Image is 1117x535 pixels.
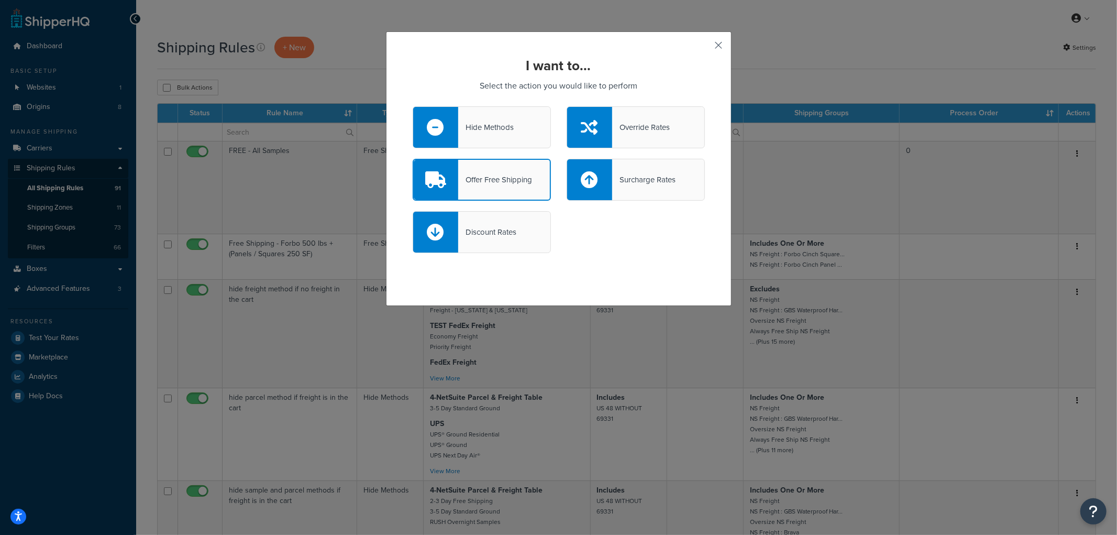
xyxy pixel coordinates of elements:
[458,172,532,187] div: Offer Free Shipping
[612,120,670,135] div: Override Rates
[612,172,676,187] div: Surcharge Rates
[526,56,591,75] strong: I want to...
[1080,498,1107,525] button: Open Resource Center
[458,120,514,135] div: Hide Methods
[413,79,705,93] p: Select the action you would like to perform
[458,225,516,239] div: Discount Rates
